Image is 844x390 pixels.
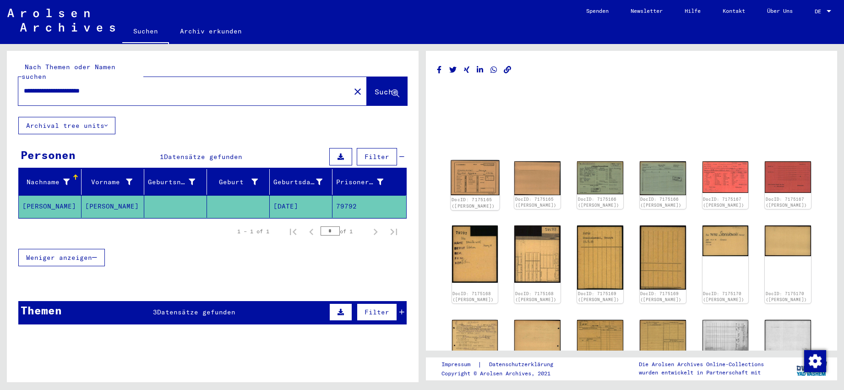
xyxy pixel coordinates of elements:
a: DocID: 7175166 ([PERSON_NAME]) [640,197,681,208]
img: 001.jpg [451,160,499,196]
button: Share on Twitter [448,64,458,76]
a: DocID: 7175169 ([PERSON_NAME]) [640,291,681,302]
a: DocID: 7175166 ([PERSON_NAME]) [578,197,619,208]
span: Datensätze gefunden [157,308,235,316]
button: Share on WhatsApp [489,64,499,76]
button: Filter [357,303,397,321]
span: 3 [153,308,157,316]
span: Suche [375,87,397,96]
mat-header-cell: Nachname [19,169,82,195]
a: Impressum [441,360,478,369]
img: 002.jpg [765,161,811,193]
button: First page [284,222,302,241]
mat-header-cell: Geburtsdatum [270,169,332,195]
button: Filter [357,148,397,165]
a: DocID: 7175170 ([PERSON_NAME]) [703,291,744,302]
span: DE [815,8,825,15]
img: 002.jpg [640,225,686,290]
img: 001.jpg [702,161,749,193]
mat-header-cell: Geburt‏ [207,169,270,195]
img: 001.jpg [577,320,623,353]
a: DocID: 7175169 ([PERSON_NAME]) [578,291,619,302]
a: DocID: 7175165 ([PERSON_NAME]) [515,197,556,208]
button: Previous page [302,222,321,241]
mat-cell: 79792 [332,195,406,218]
img: 001.jpg [577,225,623,290]
button: Share on Facebook [435,64,444,76]
button: Suche [367,77,407,105]
img: 002.jpg [640,320,686,353]
a: Archiv erkunden [169,20,253,42]
button: Share on Xing [462,64,472,76]
div: Geburtsname [148,177,195,187]
p: Copyright © Arolsen Archives, 2021 [441,369,564,378]
img: 002.jpg [765,320,811,353]
div: 1 – 1 of 1 [237,227,269,236]
div: Geburt‏ [211,177,258,187]
span: 1 [160,153,164,161]
a: DocID: 7175170 ([PERSON_NAME]) [766,291,807,302]
mat-header-cell: Vorname [82,169,144,195]
div: Prisoner # [336,177,383,187]
img: 001.jpg [452,225,498,283]
img: 002.jpg [514,225,561,283]
a: DocID: 7175167 ([PERSON_NAME]) [766,197,807,208]
mat-header-cell: Prisoner # [332,169,406,195]
span: Filter [365,308,389,316]
mat-cell: [PERSON_NAME] [82,195,144,218]
mat-label: Nach Themen oder Namen suchen [22,63,115,81]
mat-cell: [PERSON_NAME] [19,195,82,218]
img: 001.jpg [452,320,498,353]
a: DocID: 7175168 ([PERSON_NAME]) [452,291,494,302]
div: Nachname [22,175,81,189]
img: 002.jpg [640,161,686,195]
a: Datenschutzerklärung [482,360,564,369]
div: Geburt‏ [211,175,269,189]
button: Archival tree units [18,117,115,134]
p: Die Arolsen Archives Online-Collections [639,360,764,368]
a: DocID: 7175168 ([PERSON_NAME]) [515,291,556,302]
div: of 1 [321,227,366,236]
span: Datensätze gefunden [164,153,242,161]
a: DocID: 7175167 ([PERSON_NAME]) [703,197,744,208]
img: 001.jpg [702,225,749,256]
div: Personen [21,147,76,163]
img: 002.jpg [514,161,561,195]
p: wurden entwickelt in Partnerschaft mit [639,368,764,377]
mat-header-cell: Geburtsname [144,169,207,195]
img: yv_logo.png [795,357,829,380]
button: Copy link [503,64,512,76]
div: Vorname [85,177,132,187]
button: Next page [366,222,385,241]
span: Weniger anzeigen [26,253,92,262]
button: Share on LinkedIn [475,64,485,76]
div: Geburtsdatum [273,175,334,189]
div: Geburtsdatum [273,177,322,187]
div: Geburtsname [148,175,207,189]
button: Weniger anzeigen [18,249,105,266]
div: Vorname [85,175,144,189]
img: Arolsen_neg.svg [7,9,115,32]
span: Filter [365,153,389,161]
img: 001.jpg [577,161,623,194]
img: 002.jpg [514,320,561,353]
button: Clear [348,82,367,100]
mat-cell: [DATE] [270,195,332,218]
img: 001.jpg [702,320,749,352]
img: 002.jpg [765,225,811,256]
div: Themen [21,302,62,319]
div: | [441,360,564,369]
mat-icon: close [352,86,363,97]
a: Suchen [122,20,169,44]
img: Zustimmung ändern [804,350,826,372]
div: Nachname [22,177,70,187]
div: Prisoner # [336,175,395,189]
button: Last page [385,222,403,241]
a: DocID: 7175165 ([PERSON_NAME]) [452,197,495,209]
